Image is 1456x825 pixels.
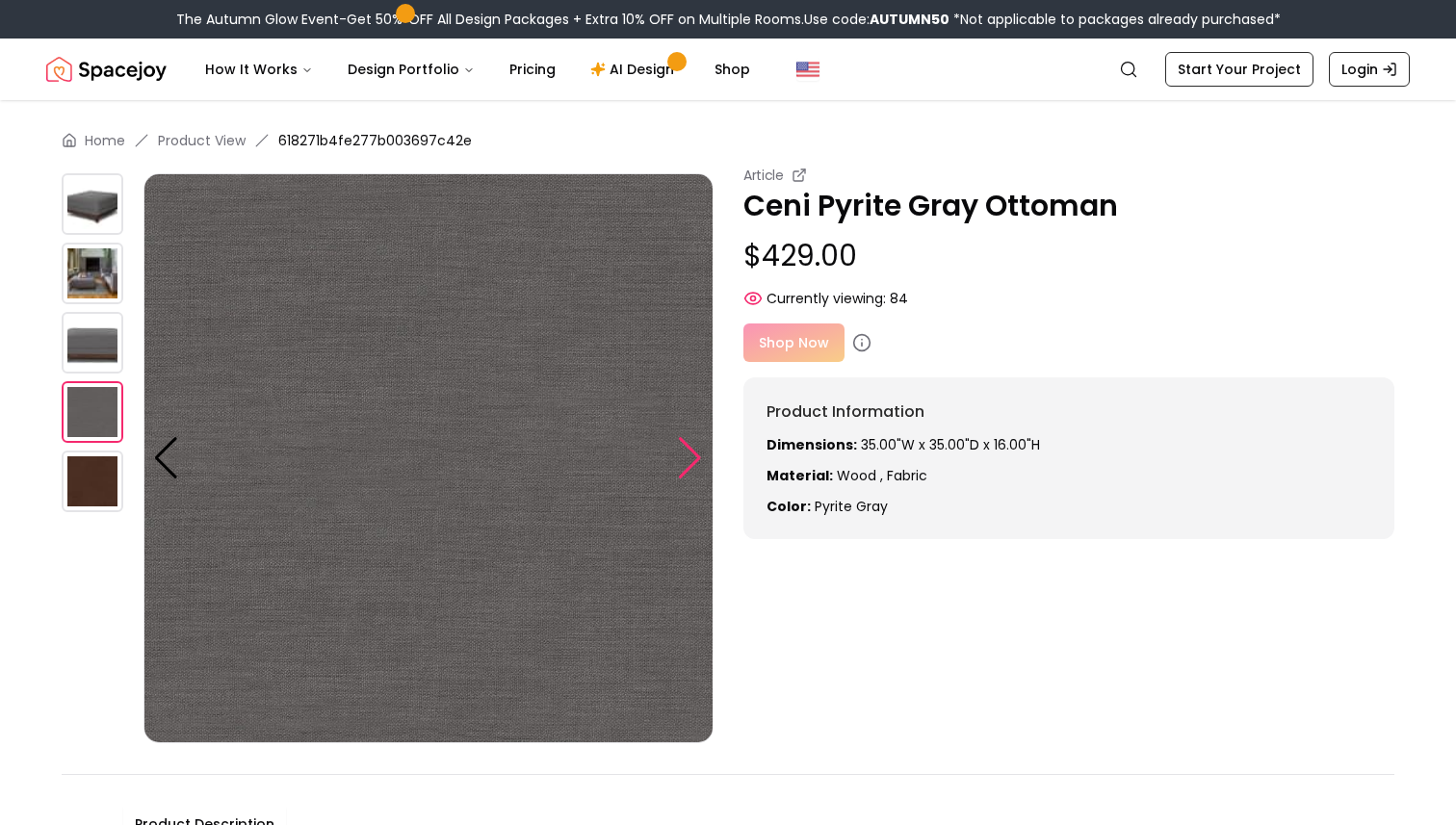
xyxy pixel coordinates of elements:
[62,451,123,512] img: https://storage.googleapis.com/spacejoy-main/assets/618271b4fe277b003697c42e/product_2_5l46cklipceh
[575,50,695,89] a: AI Design
[949,10,1281,29] span: *Not applicable to packages already purchased*
[85,131,125,150] a: Home
[743,189,1394,223] p: Ceni Pyrite Gray Ottoman
[1165,52,1313,87] a: Start Your Project
[767,466,833,485] strong: Material:
[1329,52,1410,87] a: Login
[767,435,857,454] strong: Dimensions:
[143,173,714,743] img: https://storage.googleapis.com/spacejoy-main/assets/618271b4fe277b003697c42e/product_1_c177dlb449ef
[46,50,167,89] a: Spacejoy
[804,10,949,29] span: Use code:
[62,173,123,235] img: https://storage.googleapis.com/spacejoy-main/assets/618271b4fe277b003697c42e/product_1_0c90fk512p2k
[46,39,1410,100] nav: Global
[699,50,766,89] a: Shop
[332,50,490,89] button: Design Portfolio
[890,289,908,308] span: 84
[190,50,766,89] nav: Main
[62,131,1394,150] nav: breadcrumb
[837,466,927,485] span: Wood , Fabric
[743,166,784,185] small: Article
[870,10,949,29] b: AUTUMN50
[494,50,571,89] a: Pricing
[62,312,123,374] img: https://storage.googleapis.com/spacejoy-main/assets/618271b4fe277b003697c42e/product_0_i9jh3a564d7k
[176,10,1281,29] div: The Autumn Glow Event-Get 50% OFF All Design Packages + Extra 10% OFF on Multiple Rooms.
[158,131,246,150] li: Product View
[46,50,167,89] img: Spacejoy Logo
[767,289,886,308] span: Currently viewing:
[62,243,123,304] img: https://storage.googleapis.com/spacejoy-main/assets/618271b4fe277b003697c42e/product_3_n7c1c743565d
[767,400,1371,424] h6: Product Information
[767,497,811,516] strong: Color:
[743,239,1394,273] p: $429.00
[190,50,328,89] button: How It Works
[278,131,472,150] span: 618271b4fe277b003697c42e
[815,497,888,516] span: pyrite gray
[767,435,1371,454] p: 35.00"W x 35.00"D x 16.00"H
[62,381,123,443] img: https://storage.googleapis.com/spacejoy-main/assets/618271b4fe277b003697c42e/product_1_c177dlb449ef
[796,58,819,81] img: United States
